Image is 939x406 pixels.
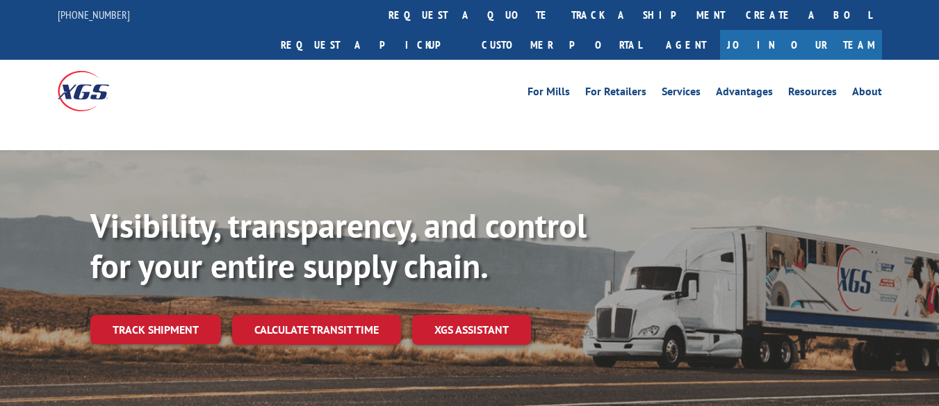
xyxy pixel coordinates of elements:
[852,86,882,101] a: About
[412,315,531,345] a: XGS ASSISTANT
[788,86,837,101] a: Resources
[270,30,471,60] a: Request a pickup
[58,8,130,22] a: [PHONE_NUMBER]
[528,86,570,101] a: For Mills
[471,30,652,60] a: Customer Portal
[90,204,587,287] b: Visibility, transparency, and control for your entire supply chain.
[662,86,701,101] a: Services
[585,86,646,101] a: For Retailers
[716,86,773,101] a: Advantages
[652,30,720,60] a: Agent
[90,315,221,344] a: Track shipment
[720,30,882,60] a: Join Our Team
[232,315,401,345] a: Calculate transit time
